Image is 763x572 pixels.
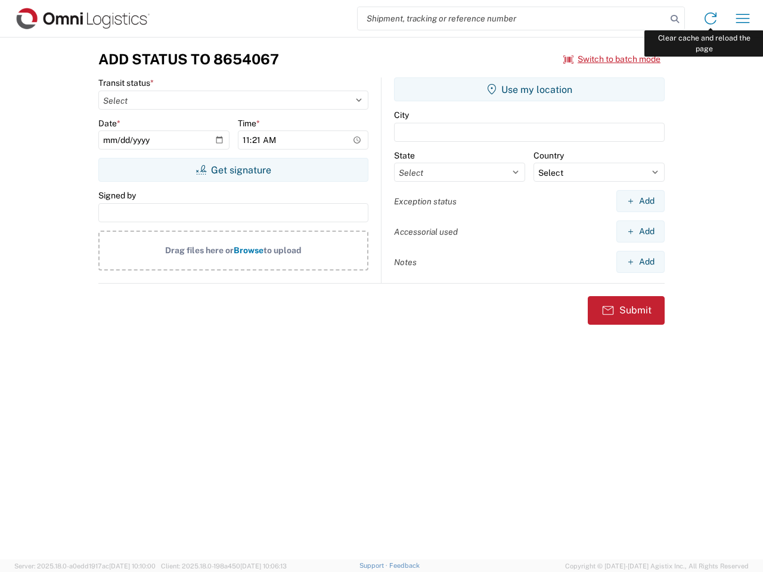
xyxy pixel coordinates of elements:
label: Date [98,118,120,129]
span: [DATE] 10:10:00 [109,562,156,570]
label: Signed by [98,190,136,201]
button: Add [616,251,665,273]
a: Support [359,562,389,569]
label: Exception status [394,196,457,207]
a: Feedback [389,562,420,569]
input: Shipment, tracking or reference number [358,7,666,30]
label: Time [238,118,260,129]
label: Notes [394,257,417,268]
button: Switch to batch mode [563,49,660,69]
span: Client: 2025.18.0-198a450 [161,562,287,570]
button: Get signature [98,158,368,182]
span: to upload [263,245,302,255]
button: Add [616,190,665,212]
button: Submit [588,296,665,325]
label: State [394,150,415,161]
span: Drag files here or [165,245,234,255]
button: Add [616,220,665,243]
label: Accessorial used [394,226,458,237]
label: Country [534,150,564,161]
span: [DATE] 10:06:13 [240,562,287,570]
label: City [394,110,409,120]
span: Browse [234,245,263,255]
span: Copyright © [DATE]-[DATE] Agistix Inc., All Rights Reserved [565,561,749,571]
label: Transit status [98,77,154,88]
h3: Add Status to 8654067 [98,51,279,68]
span: Server: 2025.18.0-a0edd1917ac [14,562,156,570]
button: Use my location [394,77,665,101]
